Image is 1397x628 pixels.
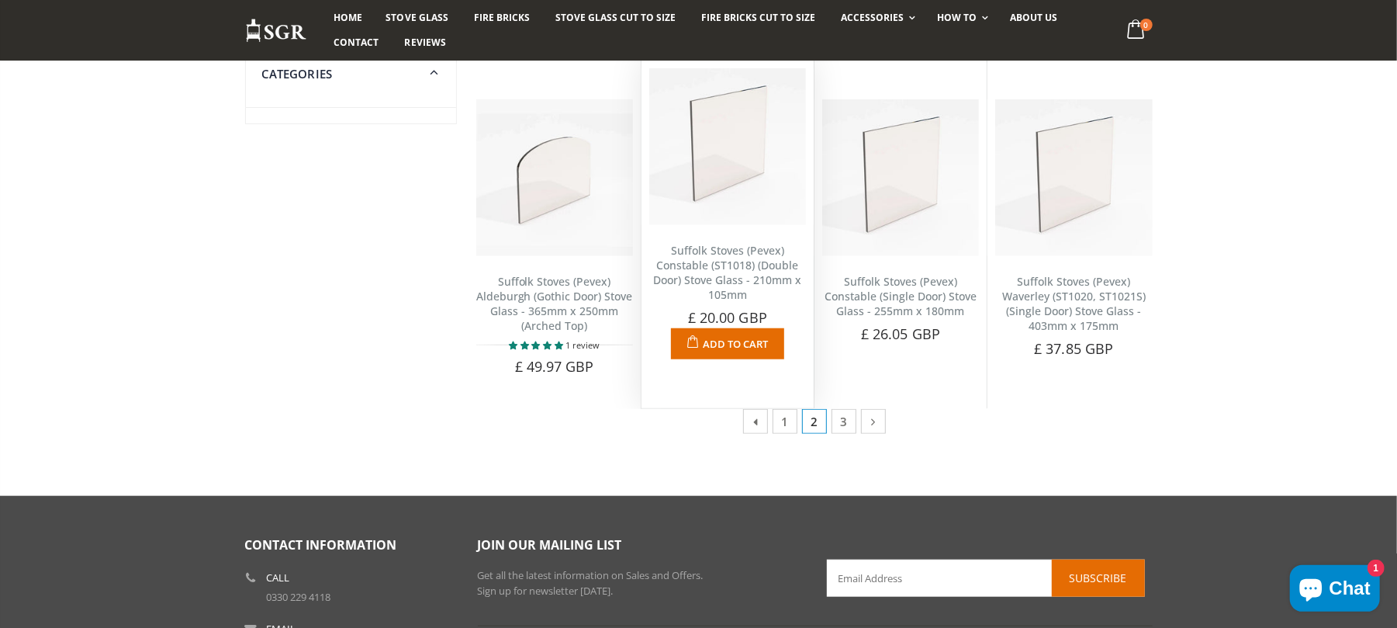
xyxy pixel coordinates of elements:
a: Contact [323,30,391,55]
span: 5.00 stars [509,339,566,351]
a: 0330 229 4118 [267,590,331,604]
a: Reviews [393,30,458,55]
img: Suffolk Stoves (Pevex) Aldeburgh (Gothic Door) arched top stove glass [476,99,633,256]
span: Categories [261,66,333,82]
a: Fire Bricks [462,5,541,30]
span: Stove Glass [386,11,448,24]
span: How To [938,11,977,24]
a: How To [926,5,997,30]
span: Stove Glass Cut To Size [555,11,676,24]
span: £ 20.00 GBP [688,308,767,327]
a: 0 [1120,16,1152,46]
button: Add to Cart [671,328,783,359]
a: 3 [832,409,856,434]
span: £ 49.97 GBP [515,357,594,376]
span: Fire Bricks Cut To Size [701,11,815,24]
a: Suffolk Stoves (Pevex) Constable (Single Door) Stove Glass - 255mm x 180mm [825,274,977,318]
span: 0 [1140,19,1153,31]
a: Accessories [829,5,923,30]
inbox-online-store-chat: Shopify online store chat [1285,565,1385,616]
span: 1 review [566,339,600,351]
span: Contact Information [245,536,397,553]
img: Suffolk Stoves Pevex Waverley Single Door Stove Glass [995,99,1152,256]
span: Add to Cart [704,337,769,351]
span: Contact [334,36,379,49]
input: Email Address [827,560,1145,597]
span: 2 [802,409,827,434]
a: Home [323,5,375,30]
a: Suffolk Stoves (Pevex) Constable (ST1018) (Double Door) Stove Glass - 210mm x 105mm [653,243,801,302]
span: £ 26.05 GBP [861,324,940,343]
span: Home [334,11,363,24]
a: Suffolk Stoves (Pevex) Waverley (ST1020, ST1021S) (Single Door) Stove Glass - 403mm x 175mm [1002,274,1146,333]
button: Subscribe [1052,560,1145,597]
span: About us [1011,11,1058,24]
span: Accessories [841,11,904,24]
a: Suffolk Stoves (Pevex) Aldeburgh (Gothic Door) Stove Glass - 365mm x 250mm (Arched Top) [476,274,633,333]
b: Call [267,573,290,583]
span: Fire Bricks [474,11,530,24]
span: £ 37.85 GBP [1034,339,1113,358]
a: About us [999,5,1070,30]
p: Get all the latest information on Sales and Offers. Sign up for newsletter [DATE]. [478,568,804,599]
a: Stove Glass Cut To Size [544,5,687,30]
a: Fire Bricks Cut To Size [690,5,827,30]
img: Suffolk Stoves Constable (Double Door) Stove Glass [649,68,806,225]
img: Stove Glass Replacement [245,18,307,43]
a: Stove Glass [375,5,460,30]
span: Reviews [405,36,446,49]
img: Suffolk Stoves Constable Stove Glass [822,99,979,256]
span: Join our mailing list [478,536,622,553]
a: 1 [773,409,797,434]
